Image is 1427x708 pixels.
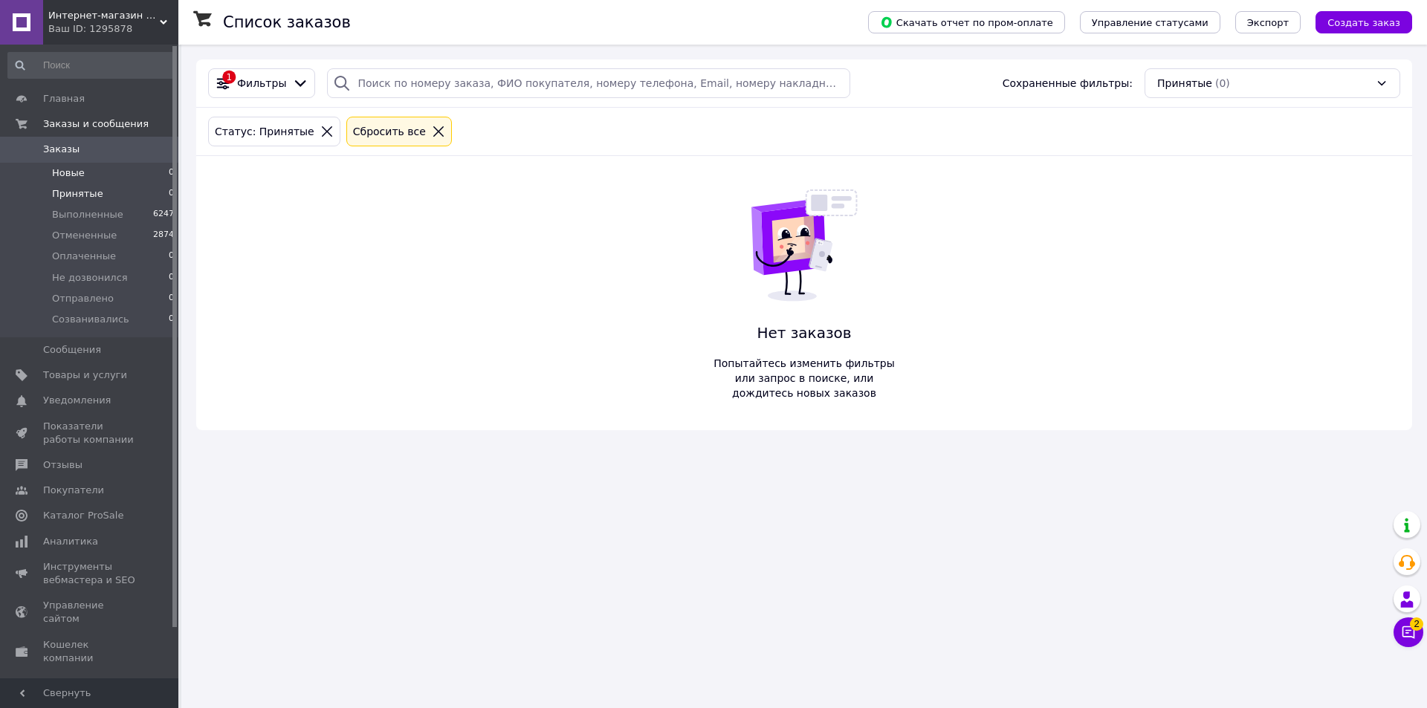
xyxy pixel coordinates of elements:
span: Управление статусами [1092,17,1208,28]
span: Создать заказ [1327,17,1400,28]
span: 0 [169,313,174,326]
span: Отправлено [52,292,114,305]
div: Статус: Принятые [212,123,317,140]
span: Сообщения [43,343,101,357]
span: Инструменты вебмастера и SEO [43,560,137,587]
span: 0 [169,187,174,201]
span: Скачать отчет по пром-оплате [880,16,1053,29]
span: 0 [169,166,174,180]
button: Чат с покупателем2 [1394,617,1423,647]
span: Каталог ProSale [43,509,123,522]
span: Отмененные [52,229,117,242]
button: Управление статусами [1080,11,1220,33]
span: Товары и услуги [43,368,127,382]
span: Сохраненные фильтры: [1003,76,1133,91]
span: Кошелек компании [43,638,137,665]
input: Поиск [7,52,175,79]
span: Заказы [43,143,80,156]
span: Новые [52,166,85,180]
span: 0 [169,292,174,305]
span: Созванивались [52,313,129,326]
span: Покупатели [43,484,104,497]
span: 6247 [153,208,174,221]
span: Оплаченные [52,250,116,263]
span: Заказы и сообщения [43,117,149,131]
span: Принятые [52,187,103,201]
span: Управление сайтом [43,599,137,626]
input: Поиск по номеру заказа, ФИО покупателя, номеру телефона, Email, номеру накладной [327,68,850,98]
span: Интернет-магазин Веселые медведи [48,9,160,22]
span: 0 [169,250,174,263]
span: (0) [1215,77,1230,89]
span: Экспорт [1247,17,1289,28]
button: Создать заказ [1316,11,1412,33]
span: Показатели работы компании [43,420,137,446]
span: Выполненные [52,208,123,221]
h1: Список заказов [223,13,351,31]
div: Сбросить все [350,123,429,140]
div: Ваш ID: 1295878 [48,22,178,36]
span: Маркет [43,677,81,690]
span: 2874 [153,229,174,242]
button: Экспорт [1235,11,1301,33]
span: Уведомления [43,394,111,407]
span: 0 [169,271,174,285]
span: Отзывы [43,458,82,472]
span: Не дозвонился [52,271,128,285]
span: Принятые [1157,76,1212,91]
button: Скачать отчет по пром-оплате [868,11,1065,33]
span: Нет заказов [706,322,902,344]
span: Попытайтесь изменить фильтры или запрос в поиске, или дождитесь новых заказов [706,356,902,400]
span: Главная [43,92,85,105]
span: Фильтры [237,76,286,91]
span: Аналитика [43,535,98,548]
a: Создать заказ [1301,16,1412,27]
span: 2 [1410,617,1423,631]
